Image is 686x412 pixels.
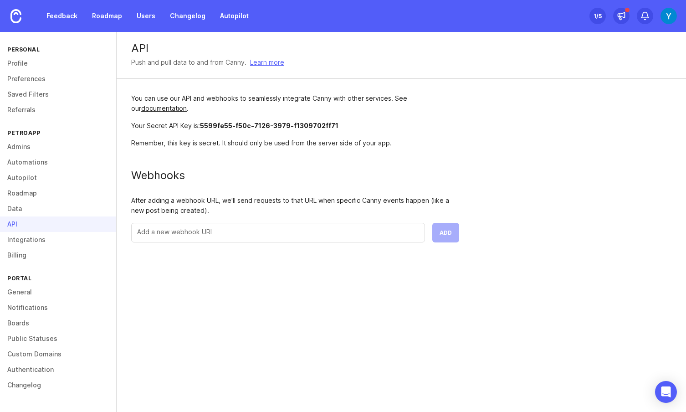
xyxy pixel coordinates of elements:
[131,43,671,54] div: API
[131,138,459,148] div: Remember, this key is secret. It should only be used from the server side of your app.
[594,10,602,22] div: 1 /5
[131,121,459,131] div: Your Secret API Key is:
[141,104,187,112] a: documentation
[87,8,128,24] a: Roadmap
[41,8,83,24] a: Feedback
[660,8,677,24] img: Yomna ELSheikh
[589,8,606,24] button: 1/5
[131,8,161,24] a: Users
[655,381,677,403] div: Open Intercom Messenger
[131,170,459,181] div: Webhooks
[131,196,459,216] div: After adding a webhook URL, we'll send requests to that URL when specific Canny events happen (li...
[164,8,211,24] a: Changelog
[250,57,284,67] a: Learn more
[131,93,459,113] div: You can use our API and webhooks to seamlessly integrate Canny with other services. See our .
[200,122,338,129] span: 5599fe55-f50c-7126-3979-f1309702ff71
[215,8,254,24] a: Autopilot
[131,57,246,67] div: Push and pull data to and from Canny.
[10,9,21,23] img: Canny Home
[137,227,419,237] input: Add a new webhook URL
